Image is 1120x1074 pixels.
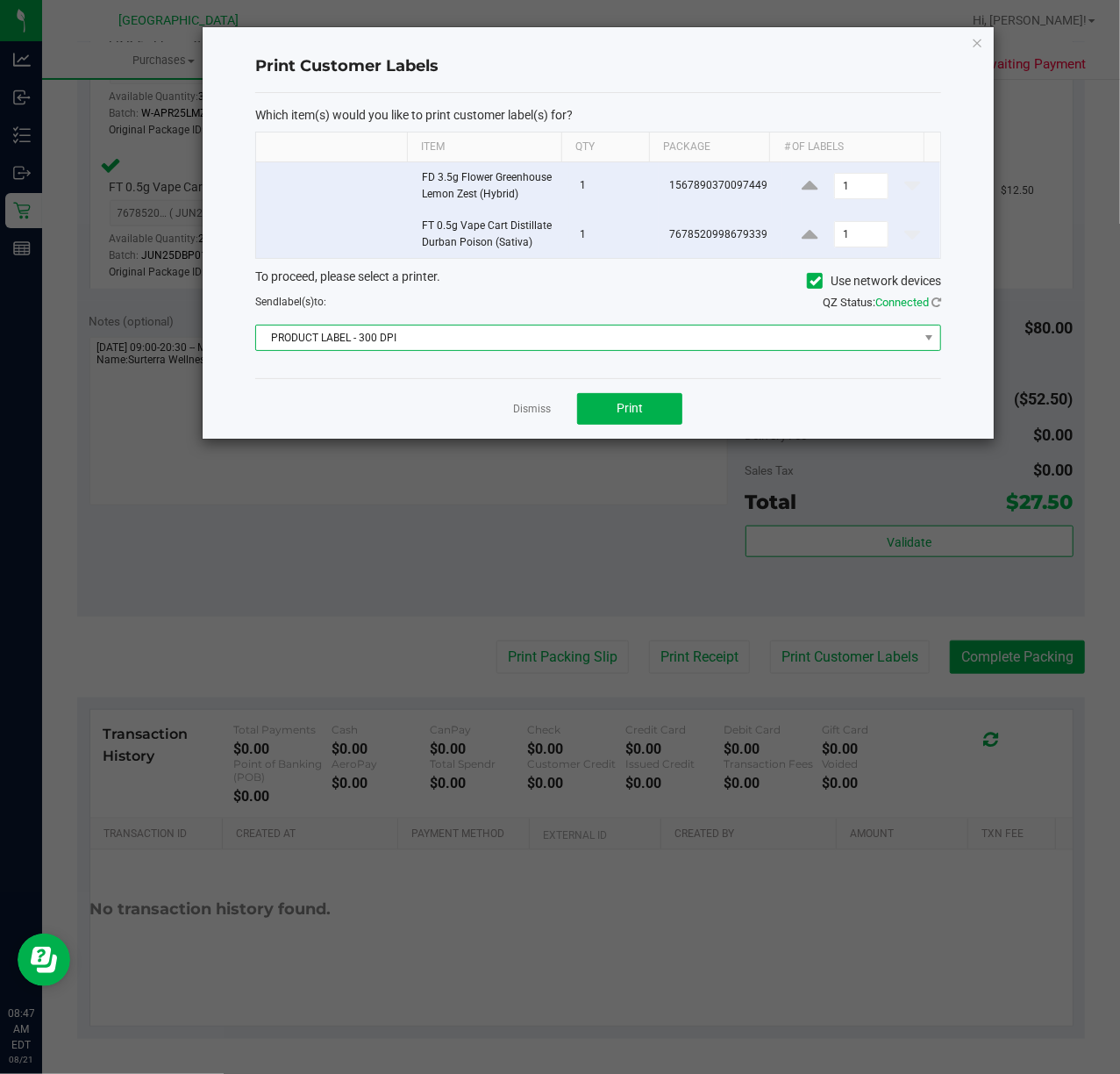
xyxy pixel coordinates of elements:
[659,162,782,211] td: 1567890370097449
[617,401,643,415] span: Print
[769,132,924,162] th: # of labels
[242,268,954,294] div: To proceed, please select a printer.
[279,296,314,308] span: label(s)
[659,211,782,258] td: 7678520998679339
[577,393,682,425] button: Print
[18,934,70,986] iframe: Resource center
[649,132,770,162] th: Package
[561,132,649,162] th: Qty
[255,107,941,123] p: Which item(s) would you like to print customer label(s) for?
[411,162,569,211] td: FD 3.5g Flower Greenhouse Lemon Zest (Hybrid)
[407,132,561,162] th: Item
[569,211,659,258] td: 1
[255,296,326,308] span: Send to:
[823,296,941,309] span: QZ Status:
[875,296,929,309] span: Connected
[513,402,551,417] a: Dismiss
[807,272,941,290] label: Use network devices
[256,326,918,350] span: PRODUCT LABEL - 300 DPI
[569,162,659,211] td: 1
[255,55,941,78] h4: Print Customer Labels
[411,211,569,258] td: FT 0.5g Vape Cart Distillate Durban Poison (Sativa)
